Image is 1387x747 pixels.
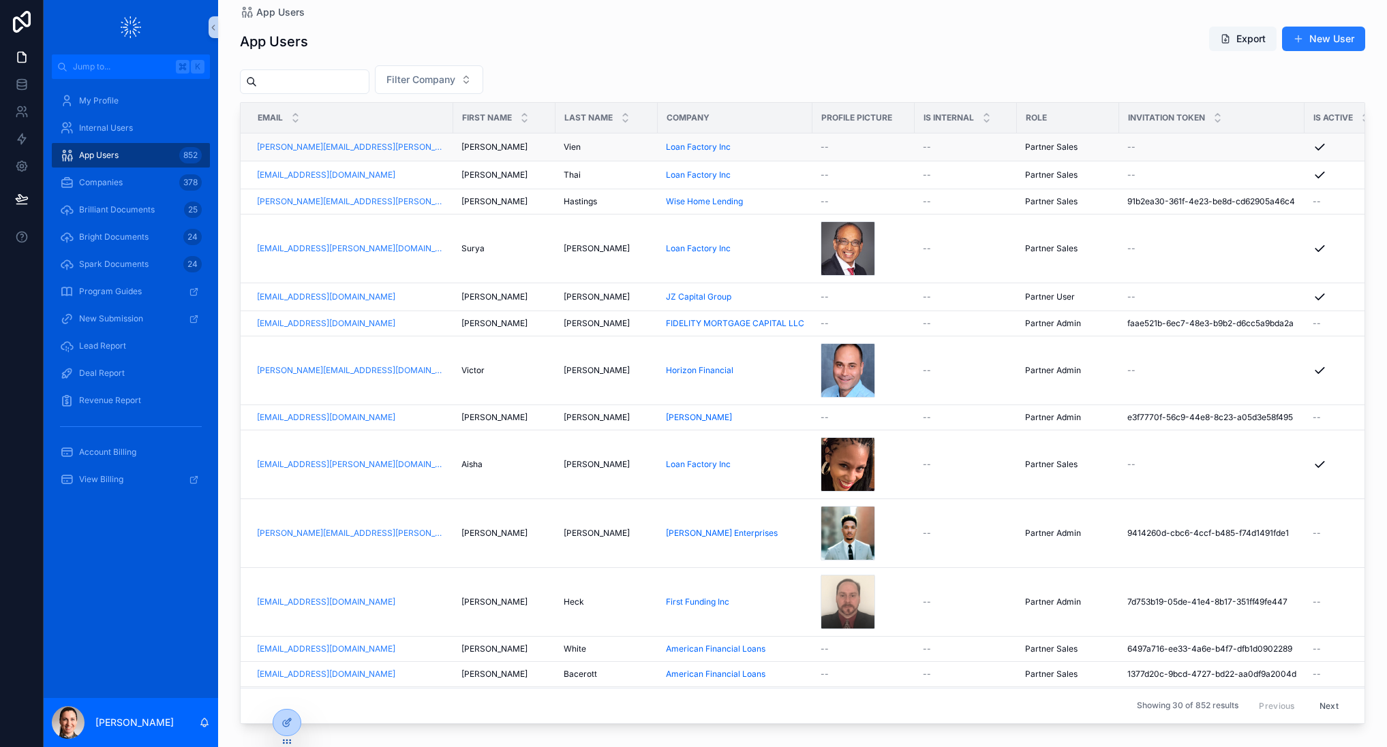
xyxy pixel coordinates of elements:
[461,243,547,254] a: Surya
[52,252,210,276] a: Spark Documents24
[923,243,1009,254] a: --
[1127,196,1296,207] a: 91b2ea30-361f-4e23-be8d-cd62905a46c4
[257,291,395,302] a: [EMAIL_ADDRESS][DOMAIN_NAME]
[1127,170,1296,180] a: --
[52,89,210,113] a: My Profile
[1310,695,1348,716] button: Next
[1025,142,1078,153] span: Partner Sales
[1127,243,1296,254] a: --
[257,528,445,539] a: [PERSON_NAME][EMAIL_ADDRESS][PERSON_NAME][DOMAIN_NAME]
[923,669,1009,680] a: --
[1127,318,1296,329] a: faae521b-6ec7-48e3-b9b2-d6cc5a9bda2a
[1282,27,1365,51] button: New User
[52,334,210,358] a: Lead Report
[183,229,202,245] div: 24
[666,365,733,376] a: Horizon Financial
[240,5,305,19] a: App Users
[73,61,170,72] span: Jump to...
[257,170,395,180] a: [EMAIL_ADDRESS][DOMAIN_NAME]
[923,291,1009,302] a: --
[666,669,765,680] a: American Financial Loans
[1127,412,1296,423] a: e3f7770f-56c9-44e8-8c23-a05d3e58f495
[461,170,547,180] a: [PERSON_NAME]
[1025,597,1111,607] a: Partner Admin
[924,112,974,123] span: Is internal
[461,318,547,329] a: [PERSON_NAME]
[564,142,581,153] span: Vien
[923,597,931,607] span: --
[666,142,731,153] span: Loan Factory Inc
[666,643,804,654] a: American Financial Loans
[666,291,731,302] span: JZ Capital Group
[461,318,528,329] span: [PERSON_NAME]
[1025,196,1111,207] a: Partner Sales
[179,174,202,191] div: 378
[1127,142,1135,153] span: --
[1127,597,1287,607] span: 7d753b19-05de-41e4-8b17-351ff49fe447
[564,318,630,329] span: [PERSON_NAME]
[257,243,445,254] a: [EMAIL_ADDRESS][PERSON_NAME][DOMAIN_NAME]
[79,204,155,215] span: Brilliant Documents
[257,459,445,470] a: [EMAIL_ADDRESS][PERSON_NAME][DOMAIN_NAME]
[1313,112,1353,123] span: Is active
[1127,528,1289,539] span: 9414260d-cbc6-4ccf-b485-f74d1491fde1
[923,459,1009,470] a: --
[923,170,1009,180] a: --
[821,170,906,180] a: --
[666,318,804,329] a: FIDELITY MORTGAGE CAPITAL LLC
[258,112,283,123] span: Email
[461,459,547,470] a: Aisha
[923,459,931,470] span: --
[461,643,547,654] a: [PERSON_NAME]
[79,232,149,242] span: Bright Documents
[52,279,210,304] a: Program Guides
[666,597,729,607] span: First Funding Inc
[923,196,1009,207] a: --
[95,716,174,729] p: [PERSON_NAME]
[461,142,547,153] a: [PERSON_NAME]
[52,225,210,249] a: Bright Documents24
[1127,643,1296,654] a: 6497a716-ee33-4a6e-b4f7-dfb1d0902289
[52,306,210,331] a: New Submission
[257,365,445,376] a: [PERSON_NAME][EMAIL_ADDRESS][DOMAIN_NAME]
[184,202,202,218] div: 25
[1025,669,1111,680] a: Partner Sales
[257,291,445,302] a: [EMAIL_ADDRESS][DOMAIN_NAME]
[564,528,650,539] a: [PERSON_NAME]
[79,340,126,351] span: Lead Report
[1128,112,1205,123] span: Invitation token
[666,170,731,180] span: Loan Factory Inc
[564,142,650,153] a: Vien
[462,112,512,123] span: First name
[1025,196,1078,207] span: Partner Sales
[666,365,804,376] a: Horizon Financial
[923,669,931,680] span: --
[1025,318,1111,329] a: Partner Admin
[1313,597,1321,607] span: --
[461,291,528,302] span: [PERSON_NAME]
[79,286,142,297] span: Program Guides
[666,196,743,207] a: Wise Home Lending
[666,459,804,470] a: Loan Factory Inc
[564,643,650,654] a: White
[1127,643,1292,654] span: 6497a716-ee33-4a6e-b4f7-dfb1d0902289
[564,669,650,680] a: Bacerott
[52,467,210,492] a: View Billing
[1025,142,1111,153] a: Partner Sales
[564,243,650,254] a: [PERSON_NAME]
[1127,459,1135,470] span: --
[461,142,528,153] span: [PERSON_NAME]
[923,643,1009,654] a: --
[1025,459,1111,470] a: Partner Sales
[79,123,133,133] span: Internal Users
[923,412,931,423] span: --
[821,643,829,654] span: --
[1025,412,1111,423] a: Partner Admin
[52,54,210,79] button: Jump to...K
